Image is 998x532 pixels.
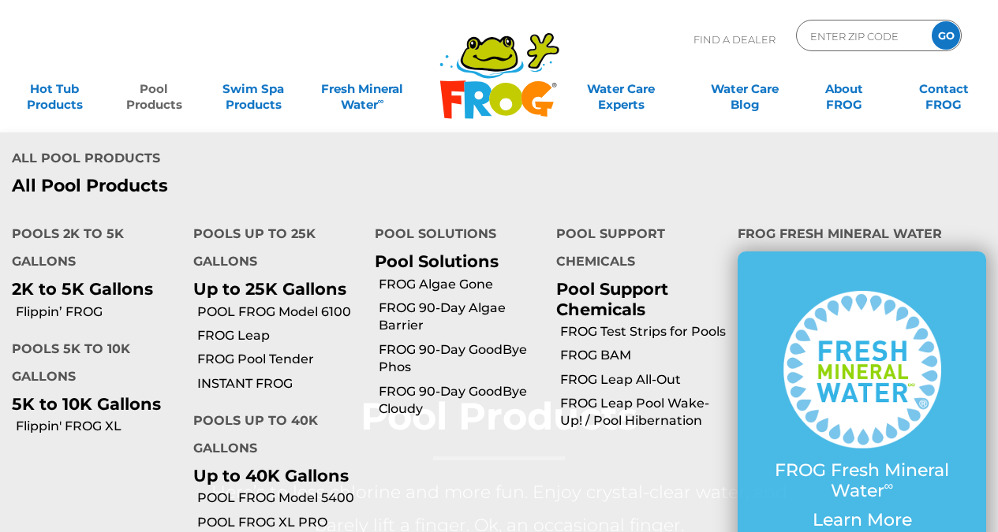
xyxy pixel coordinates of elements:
a: FROG BAM [560,347,726,364]
h4: Pool Support Chemicals [556,220,714,279]
p: Up to 40K Gallons [193,466,351,485]
a: POOL FROG Model 6100 [197,303,363,321]
a: FROG 90-Day Algae Barrier [379,299,544,335]
a: Water CareExperts [559,73,684,105]
a: FROG Test Strips for Pools [560,323,726,340]
a: All Pool Products [12,176,488,196]
a: Flippin' FROG XL [16,418,181,435]
a: Swim SpaProducts [215,73,292,105]
h4: Pools up to 25K Gallons [193,220,351,279]
a: FROG Leap All-Out [560,371,726,389]
h4: All Pool Products [12,144,488,176]
a: Pool Solutions [375,251,499,271]
a: FROG Leap [197,327,363,344]
p: FROG Fresh Mineral Water [769,460,955,502]
a: AboutFROG [806,73,883,105]
a: Flippin’ FROG [16,303,181,321]
h4: Pools up to 40K Gallons [193,407,351,466]
a: FROG Algae Gone [379,276,544,293]
p: Pool Support Chemicals [556,279,714,318]
h4: Pools 5K to 10K Gallons [12,335,170,394]
a: FROG Leap Pool Wake-Up! / Pool Hibernation [560,395,726,430]
a: FROG Pool Tender [197,351,363,368]
input: Zip Code Form [809,24,915,47]
a: FROG 90-Day GoodBye Cloudy [379,383,544,419]
p: 5K to 10K Gallons [12,394,170,414]
a: Fresh MineralWater∞ [314,73,411,105]
a: INSTANT FROG [197,375,363,392]
a: ContactFROG [905,73,982,105]
h4: Pool Solutions [375,220,533,251]
sup: ∞ [884,478,894,493]
p: 2K to 5K Gallons [12,279,170,299]
h4: FROG Fresh Mineral Water [738,220,986,251]
sup: ∞ [378,95,384,106]
p: Find A Dealer [693,20,776,59]
a: PoolProducts [115,73,192,105]
a: POOL FROG XL PRO [197,514,363,531]
a: POOL FROG Model 5400 [197,489,363,507]
a: Water CareBlog [706,73,783,105]
a: Hot TubProducts [16,73,93,105]
input: GO [932,21,960,50]
a: FROG 90-Day GoodBye Phos [379,341,544,377]
h4: Pools 2K to 5K Gallons [12,220,170,279]
p: Up to 25K Gallons [193,279,351,299]
p: Learn More [769,510,955,530]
